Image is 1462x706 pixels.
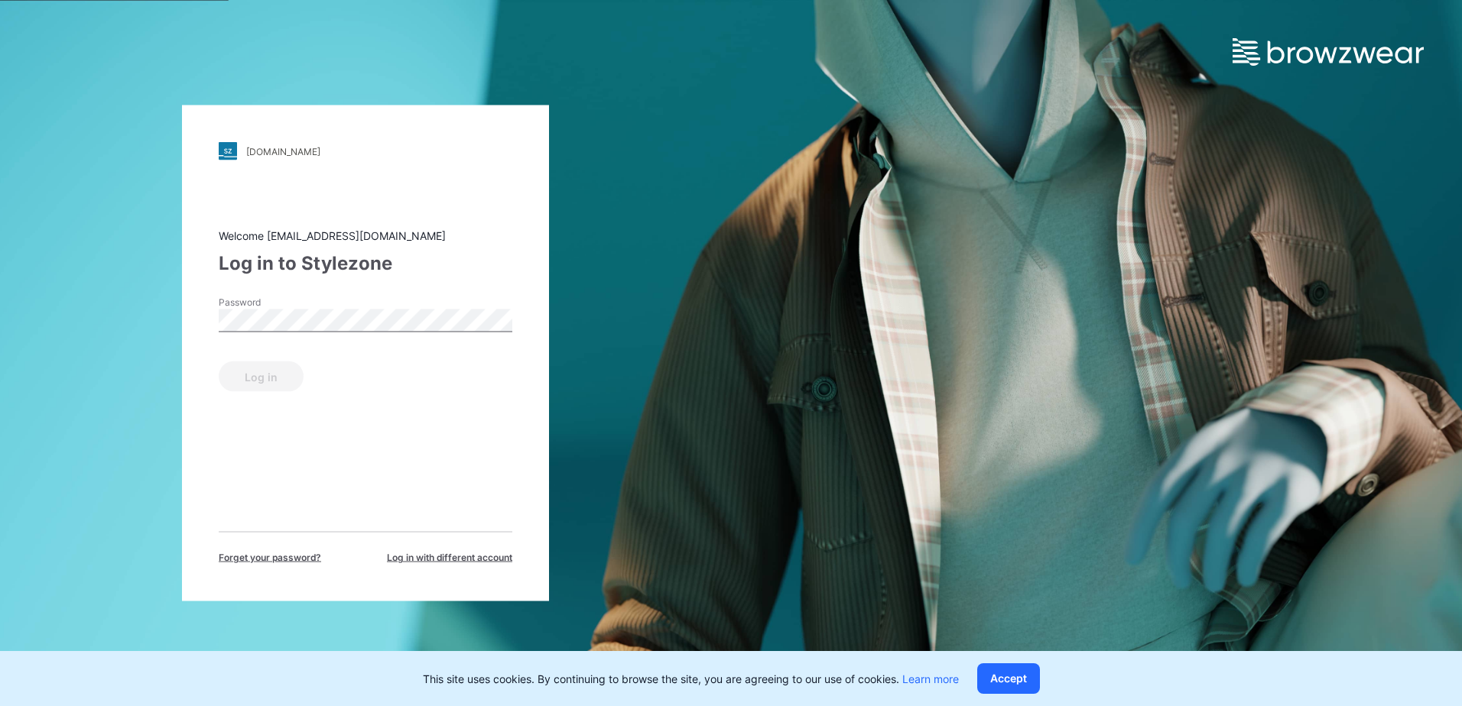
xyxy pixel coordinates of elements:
img: browzwear-logo.e42bd6dac1945053ebaf764b6aa21510.svg [1233,38,1424,66]
button: Accept [977,663,1040,694]
a: Learn more [902,672,959,685]
div: Welcome [EMAIL_ADDRESS][DOMAIN_NAME] [219,228,512,244]
div: [DOMAIN_NAME] [246,145,320,157]
span: Forget your password? [219,551,321,565]
div: Log in to Stylezone [219,250,512,277]
label: Password [219,296,326,309]
p: This site uses cookies. By continuing to browse the site, you are agreeing to our use of cookies. [423,671,959,687]
a: [DOMAIN_NAME] [219,142,512,160]
img: stylezone-logo.562084cfcfab977791bfbf7441f1a819.svg [219,142,237,160]
span: Log in with different account [387,551,512,565]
